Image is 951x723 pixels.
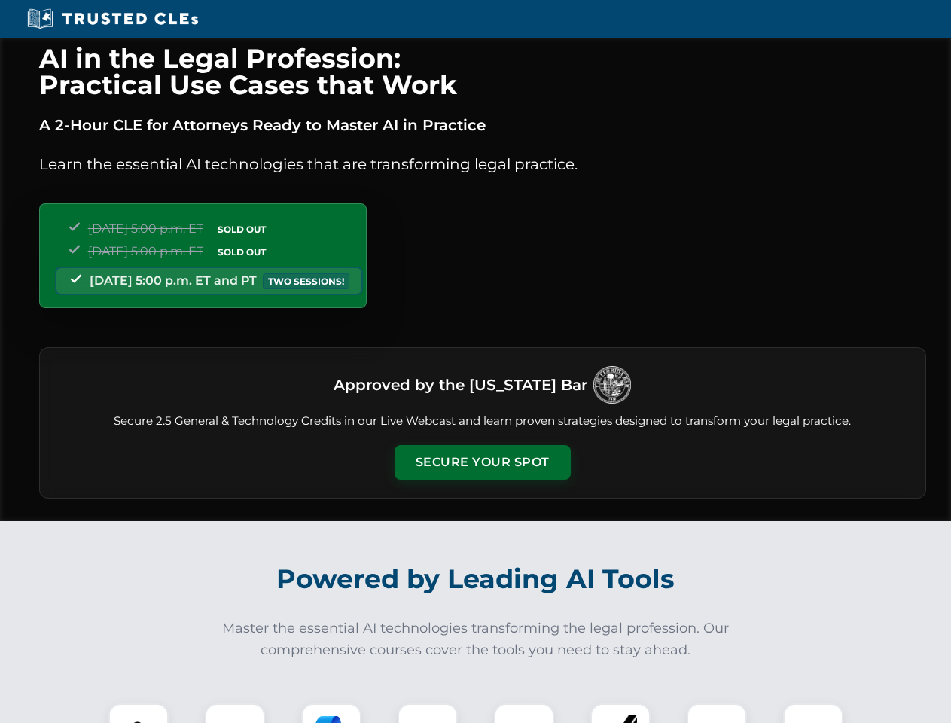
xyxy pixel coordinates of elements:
img: Logo [593,366,631,404]
p: Secure 2.5 General & Technology Credits in our Live Webcast and learn proven strategies designed ... [58,413,907,430]
h1: AI in the Legal Profession: Practical Use Cases that Work [39,45,926,98]
h3: Approved by the [US_STATE] Bar [334,371,587,398]
p: A 2-Hour CLE for Attorneys Ready to Master AI in Practice [39,113,926,137]
p: Master the essential AI technologies transforming the legal profession. Our comprehensive courses... [212,618,739,661]
h2: Powered by Leading AI Tools [59,553,893,606]
span: SOLD OUT [212,244,271,260]
button: Secure Your Spot [395,445,571,480]
span: SOLD OUT [212,221,271,237]
img: Trusted CLEs [23,8,203,30]
p: Learn the essential AI technologies that are transforming legal practice. [39,152,926,176]
span: [DATE] 5:00 p.m. ET [88,244,203,258]
span: [DATE] 5:00 p.m. ET [88,221,203,236]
